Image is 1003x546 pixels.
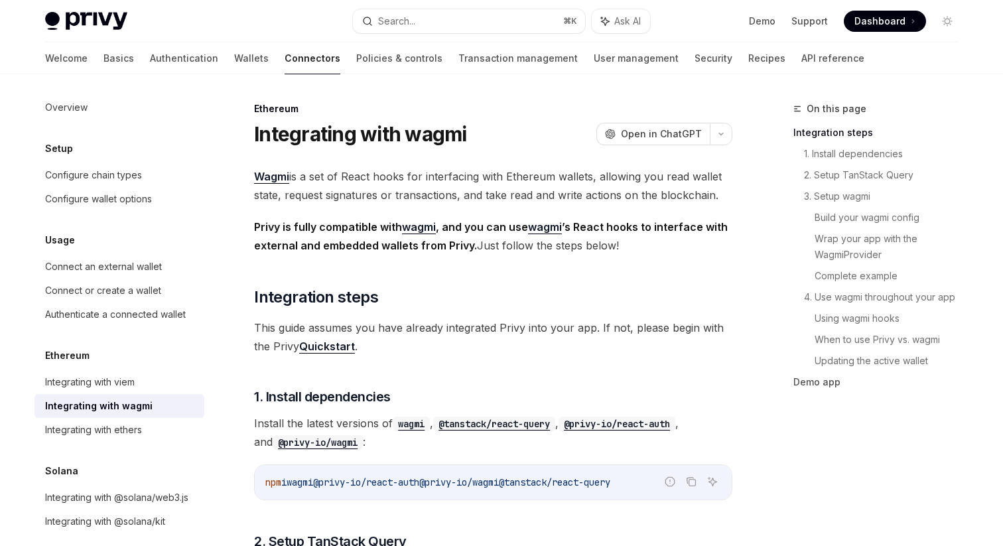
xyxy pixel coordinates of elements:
div: Authenticate a connected wallet [45,307,186,322]
span: Dashboard [854,15,905,28]
button: Toggle dark mode [937,11,958,32]
a: Policies & controls [356,42,442,74]
button: Report incorrect code [661,473,679,490]
span: @tanstack/react-query [499,476,610,488]
h5: Usage [45,232,75,248]
a: Security [695,42,732,74]
div: Integrating with wagmi [45,398,153,414]
div: Overview [45,100,88,115]
a: Connect or create a wallet [34,279,204,303]
a: Welcome [45,42,88,74]
a: 1. Install dependencies [804,143,969,165]
span: On this page [807,101,866,117]
button: Open in ChatGPT [596,123,710,145]
a: Connectors [285,42,340,74]
a: wagmi [528,220,562,234]
span: Install the latest versions of , , , and : [254,414,732,451]
button: Ask AI [592,9,650,33]
a: Basics [103,42,134,74]
button: Search...⌘K [353,9,585,33]
span: @privy-io/wagmi [419,476,499,488]
span: @privy-io/react-auth [313,476,419,488]
a: Quickstart [299,340,355,354]
span: 1. Install dependencies [254,387,391,406]
a: Wagmi [254,170,289,184]
a: Dashboard [844,11,926,32]
a: Authentication [150,42,218,74]
code: @privy-io/wagmi [273,435,363,450]
div: Integrating with ethers [45,422,142,438]
span: wagmi [287,476,313,488]
code: wagmi [393,417,430,431]
a: 3. Setup wagmi [804,186,969,207]
span: Just follow the steps below! [254,218,732,255]
div: Configure wallet options [45,191,152,207]
a: Integrating with wagmi [34,394,204,418]
span: Ask AI [614,15,641,28]
a: @privy-io/wagmi [273,435,363,448]
a: Connect an external wallet [34,255,204,279]
a: wagmi [402,220,436,234]
a: Complete example [815,265,969,287]
img: light logo [45,12,127,31]
code: @tanstack/react-query [433,417,555,431]
a: Build your wagmi config [815,207,969,228]
a: Wallets [234,42,269,74]
a: @tanstack/react-query [433,417,555,430]
a: API reference [801,42,864,74]
a: Integrating with @solana/kit [34,510,204,533]
a: @privy-io/react-auth [559,417,675,430]
a: wagmi [393,417,430,430]
a: Configure chain types [34,163,204,187]
a: Integrating with @solana/web3.js [34,486,204,510]
div: Integrating with viem [45,374,135,390]
a: Demo app [793,372,969,393]
h1: Integrating with wagmi [254,122,467,146]
h5: Solana [45,463,78,479]
div: Search... [378,13,415,29]
span: Integration steps [254,287,378,308]
a: 4. Use wagmi throughout your app [804,287,969,308]
span: i [281,476,287,488]
div: Configure chain types [45,167,142,183]
a: Integrating with viem [34,370,204,394]
a: Wrap your app with the WagmiProvider [815,228,969,265]
a: Configure wallet options [34,187,204,211]
div: Ethereum [254,102,732,115]
div: Integrating with @solana/web3.js [45,490,188,506]
button: Copy the contents from the code block [683,473,700,490]
a: User management [594,42,679,74]
a: Integrating with ethers [34,418,204,442]
a: When to use Privy vs. wagmi [815,329,969,350]
a: Updating the active wallet [815,350,969,372]
div: Integrating with @solana/kit [45,513,165,529]
span: is a set of React hooks for interfacing with Ethereum wallets, allowing you read wallet state, re... [254,167,732,204]
a: Using wagmi hooks [815,308,969,329]
span: ⌘ K [563,16,577,27]
a: Integration steps [793,122,969,143]
button: Ask AI [704,473,721,490]
a: Recipes [748,42,785,74]
span: Open in ChatGPT [621,127,702,141]
span: This guide assumes you have already integrated Privy into your app. If not, please begin with the... [254,318,732,356]
a: 2. Setup TanStack Query [804,165,969,186]
a: Demo [749,15,775,28]
a: Overview [34,96,204,119]
span: npm [265,476,281,488]
h5: Setup [45,141,73,157]
strong: Privy is fully compatible with , and you can use ’s React hooks to interface with external and em... [254,220,728,252]
a: Authenticate a connected wallet [34,303,204,326]
h5: Ethereum [45,348,90,364]
div: Connect an external wallet [45,259,162,275]
a: Transaction management [458,42,578,74]
div: Connect or create a wallet [45,283,161,299]
a: Support [791,15,828,28]
code: @privy-io/react-auth [559,417,675,431]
